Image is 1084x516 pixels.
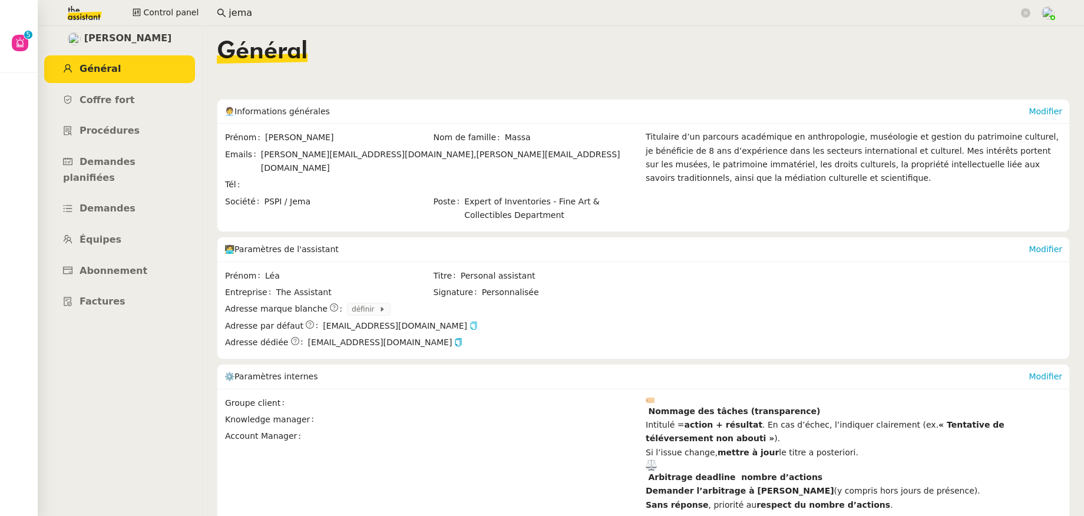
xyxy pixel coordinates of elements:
img: 1f3f7-fe0f@2x.png [646,396,655,405]
div: Si l’issue change, le titre a posteriori. [646,446,1062,459]
span: Entreprise [225,286,276,299]
span: définir [352,303,379,315]
span: Groupe client [225,396,289,410]
span: Général [80,63,121,74]
span: Société [225,195,264,209]
img: 2696-fe0f@2x.png [646,459,657,471]
a: Modifier [1029,244,1062,254]
span: Expert of Inventories - Fine Art & Collectibles Department [464,195,640,223]
span: Poste [434,195,465,223]
div: Intitulé = . En cas d’échec, l’indiquer clairement (ex. ). [646,418,1062,446]
a: Coffre fort [44,87,195,114]
span: Personnalisée [482,286,539,299]
nz-badge-sup: 5 [24,31,32,39]
span: The Assistant [276,286,432,299]
span: Emails [225,148,261,176]
span: Nom de famille [434,131,505,144]
input: Rechercher [229,5,1019,21]
span: Adresse marque blanche [225,302,328,316]
span: [PERSON_NAME] [265,131,432,144]
span: Procédures [80,125,140,136]
span: Paramètres internes [234,372,318,381]
a: Modifier [1029,372,1062,381]
p: 5 [26,31,31,41]
img: users%2F1KZeGoDA7PgBs4M3FMhJkcSWXSs1%2Favatar%2F872c3928-ebe4-491f-ae76-149ccbe264e1 [68,32,81,45]
span: Tél [225,178,244,191]
span: Équipes [80,234,121,245]
a: Abonnement [44,257,195,285]
li: , priorité au . [646,498,1062,512]
span: Adresse par défaut [225,319,303,333]
span: Signature [434,286,482,299]
span: [EMAIL_ADDRESS][DOMAIN_NAME] [308,336,463,349]
span: Paramètres de l'assistant [234,244,339,254]
div: 🧑‍💻 [224,237,1029,261]
span: [PERSON_NAME] [84,31,172,47]
span: Titre [434,269,461,283]
span: Général [217,40,308,64]
span: Adresse dédiée [225,336,288,349]
span: Massa [505,131,640,144]
li: (y compris hors jours de présence). [646,484,1062,498]
strong: Arbitrage deadline nombre d’actions [648,472,822,482]
a: Demandes planifiées [44,148,195,191]
strong: action + résultat [684,420,762,429]
strong: Demander l’arbitrage à [PERSON_NAME] [646,486,834,495]
strong: Sans réponse [646,500,709,510]
span: [PERSON_NAME][EMAIL_ADDRESS][DOMAIN_NAME] [261,150,620,173]
span: Knowledge manager [225,413,319,426]
button: Control panel [125,5,206,21]
img: users%2FNTfmycKsCFdqp6LX6USf2FmuPJo2%2Favatar%2Fprofile-pic%20(1).png [1042,6,1055,19]
a: Procédures [44,117,195,145]
span: Factures [80,296,125,307]
span: Personal assistant [461,269,640,283]
span: Abonnement [80,265,147,276]
span: Prénom [225,131,265,144]
div: ⚙️ [224,365,1029,388]
span: Demandes planifiées [63,156,135,183]
span: Prénom [225,269,265,283]
strong: mettre à jour [718,448,779,457]
a: Demandes [44,195,195,223]
span: [PERSON_NAME][EMAIL_ADDRESS][DOMAIN_NAME], [261,150,477,159]
span: Coffre fort [80,94,135,105]
span: Control panel [143,6,199,19]
span: Account Manager [225,429,306,443]
span: Léa [265,269,432,283]
span: [EMAIL_ADDRESS][DOMAIN_NAME] [323,319,478,333]
div: 🧑‍💼 [224,100,1029,123]
span: Informations générales [234,107,330,116]
span: PSPI / Jema [264,195,432,209]
strong: Nommage des tâches (transparence) [648,406,820,416]
a: Général [44,55,195,83]
a: Modifier [1029,107,1062,116]
strong: respect du nombre d’actions [756,500,890,510]
span: Demandes [80,203,135,214]
a: Équipes [44,226,195,254]
div: Titulaire d’un parcours académique en anthropologie, muséologie et gestion du patrimoine culturel... [646,130,1062,224]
